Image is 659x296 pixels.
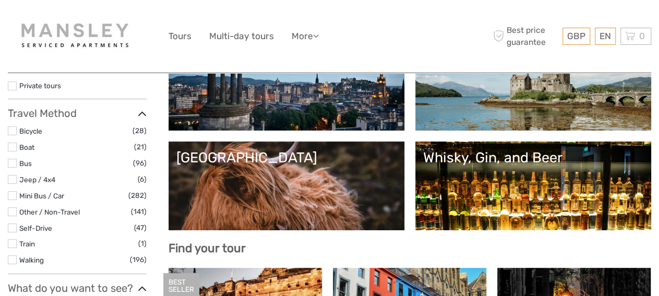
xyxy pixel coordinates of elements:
[133,125,147,137] span: (28)
[176,149,397,222] a: [GEOGRAPHIC_DATA]
[20,23,135,50] img: 2213-0900483b-95ec-4da7-bbcd-d452fef4af06_logo_big.jpg
[423,50,643,123] a: Castles and Historic Sights
[134,222,147,234] span: (47)
[19,224,52,232] a: Self-Drive
[176,149,397,166] div: [GEOGRAPHIC_DATA]
[19,159,32,168] a: Bus
[138,173,147,185] span: (6)
[134,141,147,153] span: (21)
[130,254,147,266] span: (196)
[595,28,616,45] div: EN
[423,149,643,166] div: Whisky, Gin, and Beer
[209,29,274,44] a: Multi-day tours
[490,25,560,48] span: Best price guarantee
[292,29,319,44] a: More
[138,238,147,250] span: (1)
[169,29,191,44] a: Tours
[19,192,64,200] a: Mini Bus / Car
[19,175,55,184] a: Jeep / 4x4
[131,206,147,218] span: (141)
[423,149,643,222] a: Whisky, Gin, and Beer
[19,127,42,135] a: Bicycle
[19,81,61,90] a: Private tours
[19,143,34,151] a: Boat
[176,50,397,123] a: [GEOGRAPHIC_DATA]
[19,256,44,264] a: Walking
[19,240,35,248] a: Train
[133,157,147,169] span: (96)
[128,190,147,202] span: (282)
[169,241,246,255] b: Find your tour
[567,31,585,41] span: GBP
[8,282,147,294] h3: What do you want to see?
[8,107,147,120] h3: Travel Method
[19,208,80,216] a: Other / Non-Travel
[638,31,646,41] span: 0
